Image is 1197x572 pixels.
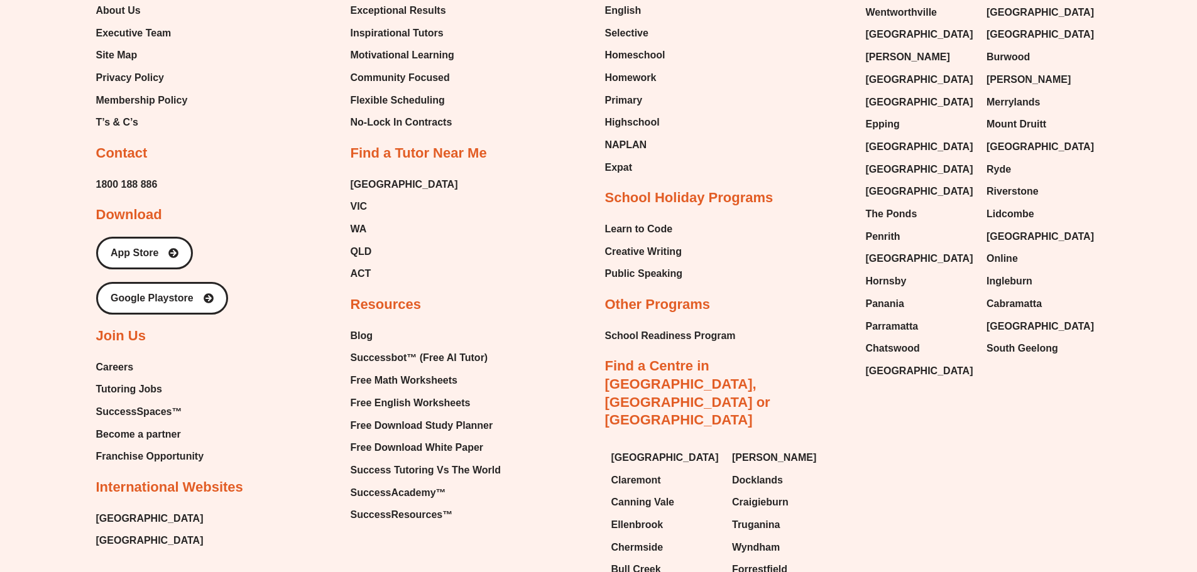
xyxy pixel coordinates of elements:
span: Mount Druitt [987,115,1046,134]
span: [GEOGRAPHIC_DATA] [987,3,1094,22]
span: Community Focused [351,68,450,87]
span: Executive Team [96,24,172,43]
span: Creative Writing [605,242,682,261]
span: Learn to Code [605,220,673,239]
span: [PERSON_NAME] [732,448,816,467]
a: Exceptional Results [351,1,457,20]
a: Community Focused [351,68,457,87]
a: Parramatta [866,317,975,336]
span: WA [351,220,367,239]
span: VIC [351,197,368,216]
a: Mount Druitt [987,115,1095,134]
span: Ellenbrook [611,515,664,534]
a: Chermside [611,538,720,557]
a: Franchise Opportunity [96,447,204,466]
a: [PERSON_NAME] [732,448,841,467]
span: Parramatta [866,317,919,336]
a: Success Tutoring Vs The World [351,461,501,480]
a: T’s & C’s [96,113,188,132]
a: Claremont [611,471,720,490]
a: Membership Policy [96,91,188,110]
a: South Geelong [987,339,1095,358]
a: Ellenbrook [611,515,720,534]
h2: International Websites [96,478,243,497]
a: Lidcombe [987,205,1095,224]
a: Canning Vale [611,493,720,512]
span: Homework [605,68,657,87]
span: SuccessResources™ [351,505,453,524]
span: Docklands [732,471,783,490]
a: Free Download Study Planner [351,416,501,435]
a: Burwood [987,48,1095,67]
a: Find a Centre in [GEOGRAPHIC_DATA], [GEOGRAPHIC_DATA] or [GEOGRAPHIC_DATA] [605,358,770,428]
span: Truganina [732,515,780,534]
span: Tutoring Jobs [96,380,162,399]
h2: Download [96,206,162,224]
span: Public Speaking [605,264,683,283]
span: Blog [351,326,373,345]
span: The Ponds [866,205,917,224]
span: Merrylands [987,93,1040,112]
span: English [605,1,642,20]
a: Free Math Worksheets [351,371,501,390]
a: Careers [96,358,204,377]
a: Selective [605,24,665,43]
span: Lidcombe [987,205,1034,224]
a: Craigieburn [732,493,841,512]
span: [GEOGRAPHIC_DATA] [866,160,973,179]
iframe: Chat Widget [988,430,1197,572]
span: Craigieburn [732,493,789,512]
a: Blog [351,326,501,345]
span: Free Math Worksheets [351,371,457,390]
a: [GEOGRAPHIC_DATA] [866,182,975,201]
a: SuccessResources™ [351,505,501,524]
a: Free English Worksheets [351,394,501,413]
a: Flexible Scheduling [351,91,457,110]
span: No-Lock In Contracts [351,113,452,132]
span: [GEOGRAPHIC_DATA] [987,25,1094,44]
h2: Find a Tutor Near Me [351,144,487,163]
span: [GEOGRAPHIC_DATA] [987,138,1094,156]
a: Free Download White Paper [351,438,501,457]
span: Canning Vale [611,493,674,512]
a: [GEOGRAPHIC_DATA] [866,93,975,112]
span: [GEOGRAPHIC_DATA] [351,175,458,194]
a: [GEOGRAPHIC_DATA] [987,3,1095,22]
span: Expat [605,158,633,177]
h2: Other Programs [605,296,711,314]
a: [GEOGRAPHIC_DATA] [866,160,975,179]
a: [GEOGRAPHIC_DATA] [96,509,204,528]
a: Google Playstore [96,282,228,315]
a: WA [351,220,458,239]
a: SuccessSpaces™ [96,402,204,421]
span: Inspirational Tutors [351,24,444,43]
a: Panania [866,294,975,313]
a: [GEOGRAPHIC_DATA] [987,227,1095,246]
span: NAPLAN [605,136,647,154]
span: Free Download Study Planner [351,416,493,435]
a: NAPLAN [605,136,665,154]
a: About Us [96,1,188,20]
span: SuccessAcademy™ [351,483,446,502]
span: [GEOGRAPHIC_DATA] [866,362,973,380]
span: [GEOGRAPHIC_DATA] [987,317,1094,336]
span: Successbot™ (Free AI Tutor) [351,348,488,367]
span: Motivational Learning [351,46,454,65]
a: No-Lock In Contracts [351,113,457,132]
span: 1800 188 886 [96,175,158,194]
span: Privacy Policy [96,68,165,87]
a: Homework [605,68,665,87]
h2: Resources [351,296,422,314]
span: [GEOGRAPHIC_DATA] [866,138,973,156]
h2: Contact [96,144,148,163]
a: Learn to Code [605,220,683,239]
a: Chatswood [866,339,975,358]
a: Tutoring Jobs [96,380,204,399]
a: Cabramatta [987,294,1095,313]
span: Free English Worksheets [351,394,471,413]
span: Wyndham [732,538,780,557]
span: Hornsby [866,272,907,291]
a: Ryde [987,160,1095,179]
span: Wentworthville [866,3,937,22]
span: [PERSON_NAME] [987,70,1071,89]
